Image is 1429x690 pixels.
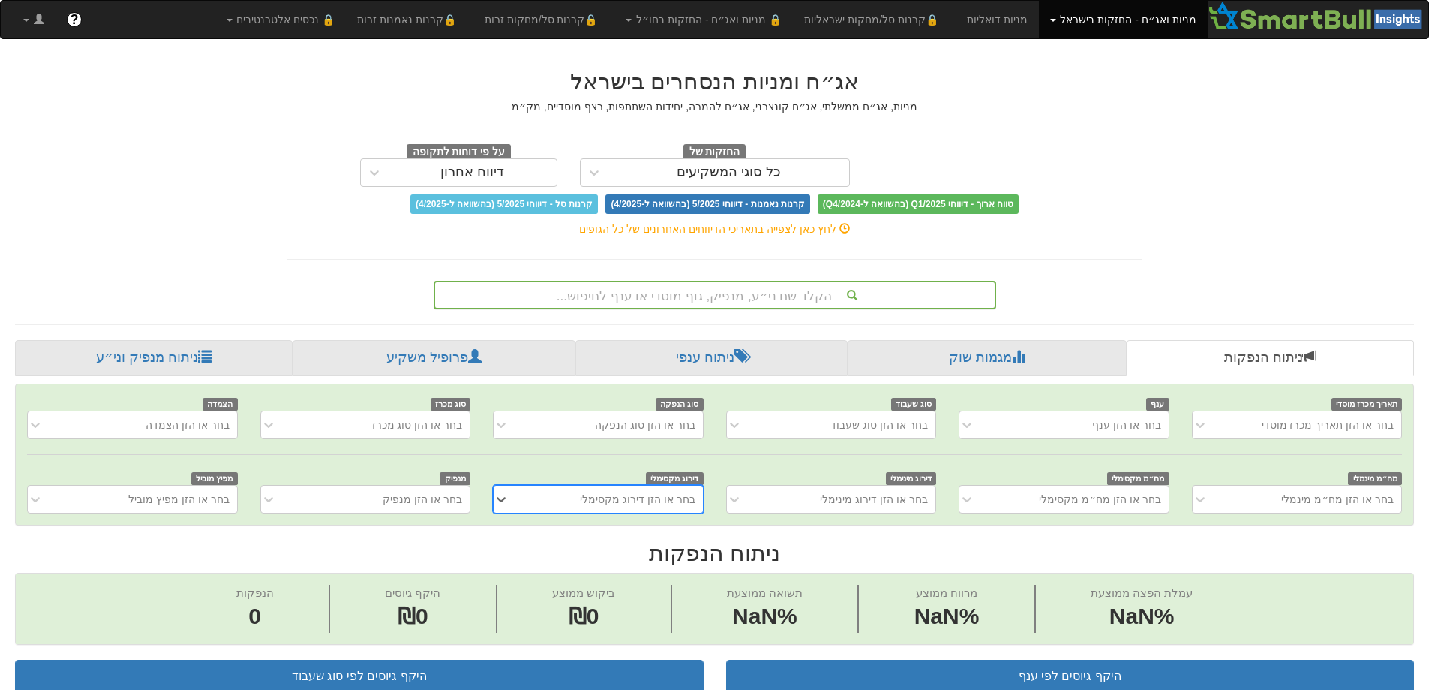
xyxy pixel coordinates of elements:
span: ? [70,12,78,27]
a: 🔒קרנות סל/מחקות זרות [473,1,614,38]
div: בחר או הזן מנפיק [383,492,462,507]
a: ניתוח מנפיק וני״ע [15,340,293,376]
span: עמלת הפצה ממוצעת [1091,586,1193,599]
span: NaN% [727,601,803,633]
span: ₪0 [398,604,428,628]
span: היקף גיוסים [385,586,440,599]
span: ביקוש ממוצע [552,586,615,599]
span: על פי דוחות לתקופה [407,144,511,161]
a: 🔒 מניות ואג״ח - החזקות בחו״ל [614,1,793,38]
div: בחר או הזן מח״מ מקסימלי [1039,492,1161,507]
a: ניתוח ענפי [575,340,848,376]
div: בחר או הזן דירוג מינימלי [820,492,928,507]
span: מח״מ מקסימלי [1107,472,1169,485]
span: החזקות של [683,144,746,161]
span: ₪0 [569,604,599,628]
div: היקף גיוסים לפי סוג שעבוד [27,668,692,685]
div: בחר או הזן מפיץ מוביל [128,492,230,507]
div: בחר או הזן סוג מכרז [372,417,463,432]
div: בחר או הזן ענף [1092,417,1161,432]
span: מח״מ מינמלי [1348,472,1402,485]
div: בחר או הזן סוג שעבוד [830,417,928,432]
div: בחר או הזן מח״מ מינמלי [1281,492,1394,507]
h2: ניתוח הנפקות [15,541,1414,565]
div: לחץ כאן לצפייה בתאריכי הדיווחים האחרונים של כל הגופים [276,221,1154,237]
span: טווח ארוך - דיווחי Q1/2025 (בהשוואה ל-Q4/2024) [818,194,1019,214]
div: כל סוגי המשקיעים [677,165,781,180]
span: דירוג מינימלי [886,472,937,485]
span: מפיץ מוביל [191,472,238,485]
div: בחר או הזן הצמדה [146,417,230,432]
span: תשואה ממוצעת [727,586,803,599]
div: דיווח אחרון [440,165,504,180]
span: תאריך מכרז מוסדי [1331,398,1402,411]
a: 🔒 נכסים אלטרנטיבים [215,1,347,38]
span: סוג שעבוד [891,398,937,411]
span: הנפקות [236,586,274,599]
h5: מניות, אג״ח ממשלתי, אג״ח קונצרני, אג״ח להמרה, יחידות השתתפות, רצף מוסדיים, מק״מ [287,101,1142,113]
div: בחר או הזן סוג הנפקה [595,417,695,432]
span: סוג מכרז [431,398,471,411]
span: ענף [1146,398,1169,411]
span: 0 [236,601,274,633]
span: קרנות סל - דיווחי 5/2025 (בהשוואה ל-4/2025) [410,194,598,214]
span: NaN% [1091,601,1193,633]
span: דירוג מקסימלי [646,472,704,485]
span: מרווח ממוצע [916,586,977,599]
span: קרנות נאמנות - דיווחי 5/2025 (בהשוואה ל-4/2025) [605,194,809,214]
span: סוג הנפקה [656,398,704,411]
a: ניתוח הנפקות [1127,340,1414,376]
h2: אג״ח ומניות הנסחרים בישראל [287,69,1142,94]
a: 🔒קרנות נאמנות זרות [346,1,473,38]
div: הקלד שם ני״ע, מנפיק, גוף מוסדי או ענף לחיפוש... [435,282,995,308]
span: NaN% [914,601,980,633]
a: פרופיל משקיע [293,340,575,376]
a: ? [56,1,93,38]
div: היקף גיוסים לפי ענף [738,668,1403,685]
a: מניות דואליות [956,1,1039,38]
span: הצמדה [203,398,238,411]
a: מניות ואג״ח - החזקות בישראל [1039,1,1208,38]
a: מגמות שוק [848,340,1126,376]
img: Smartbull [1208,1,1428,31]
div: בחר או הזן דירוג מקסימלי [580,492,695,507]
a: 🔒קרנות סל/מחקות ישראליות [793,1,955,38]
span: מנפיק [440,472,470,485]
div: בחר או הזן תאריך מכרז מוסדי [1262,417,1394,432]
